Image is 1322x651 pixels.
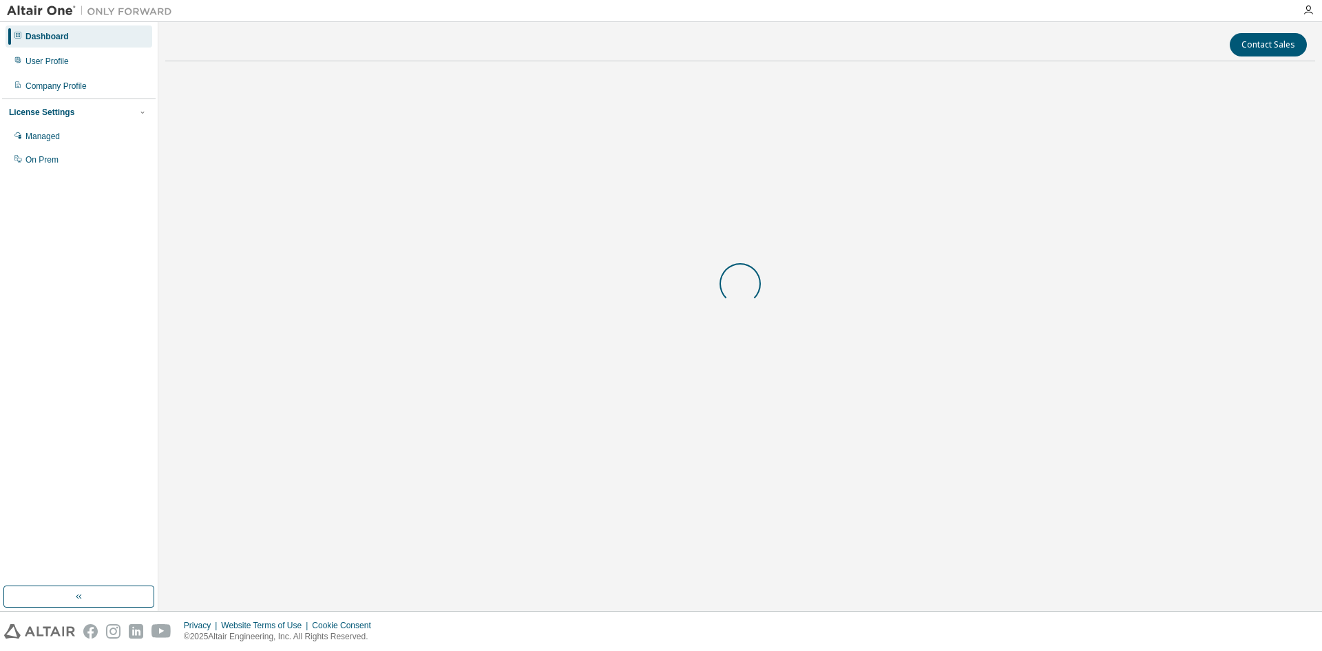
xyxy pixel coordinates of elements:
img: linkedin.svg [129,624,143,639]
img: facebook.svg [83,624,98,639]
img: instagram.svg [106,624,120,639]
div: Website Terms of Use [221,620,312,631]
div: User Profile [25,56,69,67]
div: Cookie Consent [312,620,379,631]
img: Altair One [7,4,179,18]
div: Company Profile [25,81,87,92]
div: Dashboard [25,31,69,42]
div: Managed [25,131,60,142]
img: youtube.svg [151,624,171,639]
button: Contact Sales [1230,33,1307,56]
div: Privacy [184,620,221,631]
div: On Prem [25,154,59,165]
p: © 2025 Altair Engineering, Inc. All Rights Reserved. [184,631,379,643]
img: altair_logo.svg [4,624,75,639]
div: License Settings [9,107,74,118]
